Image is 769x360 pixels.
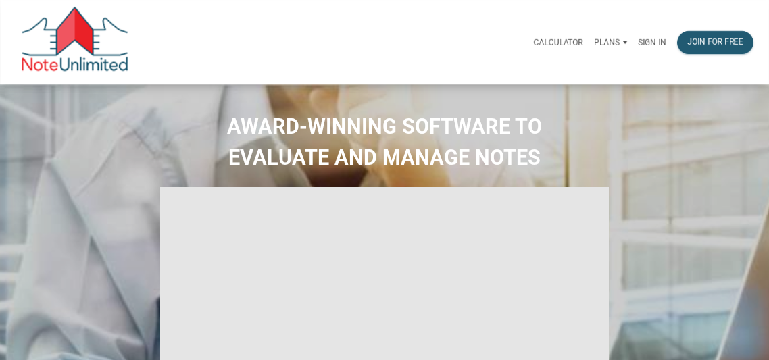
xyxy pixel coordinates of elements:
p: Sign in [638,38,666,47]
a: Join for free [672,24,759,61]
a: Calculator [528,24,589,61]
p: Calculator [534,38,583,47]
div: Join for free [687,36,743,49]
button: Plans [589,26,632,59]
p: Plans [594,38,620,47]
h2: AWARD-WINNING SOFTWARE TO EVALUATE AND MANAGE NOTES [10,111,759,174]
a: Sign in [632,24,672,61]
button: Join for free [677,31,753,54]
a: Plans [589,24,632,61]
